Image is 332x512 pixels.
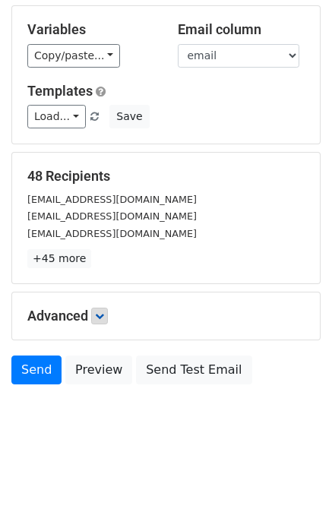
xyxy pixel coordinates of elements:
h5: Email column [178,21,305,38]
iframe: Chat Widget [256,439,332,512]
h5: 48 Recipients [27,168,305,185]
h5: Variables [27,21,155,38]
small: [EMAIL_ADDRESS][DOMAIN_NAME] [27,210,197,222]
a: Load... [27,105,86,128]
a: Copy/paste... [27,44,120,68]
a: Templates [27,83,93,99]
button: Save [109,105,149,128]
small: [EMAIL_ADDRESS][DOMAIN_NAME] [27,228,197,239]
a: Send [11,356,62,384]
h5: Advanced [27,308,305,324]
div: Widget chat [256,439,332,512]
small: [EMAIL_ADDRESS][DOMAIN_NAME] [27,194,197,205]
a: Preview [65,356,132,384]
a: +45 more [27,249,91,268]
a: Send Test Email [136,356,251,384]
